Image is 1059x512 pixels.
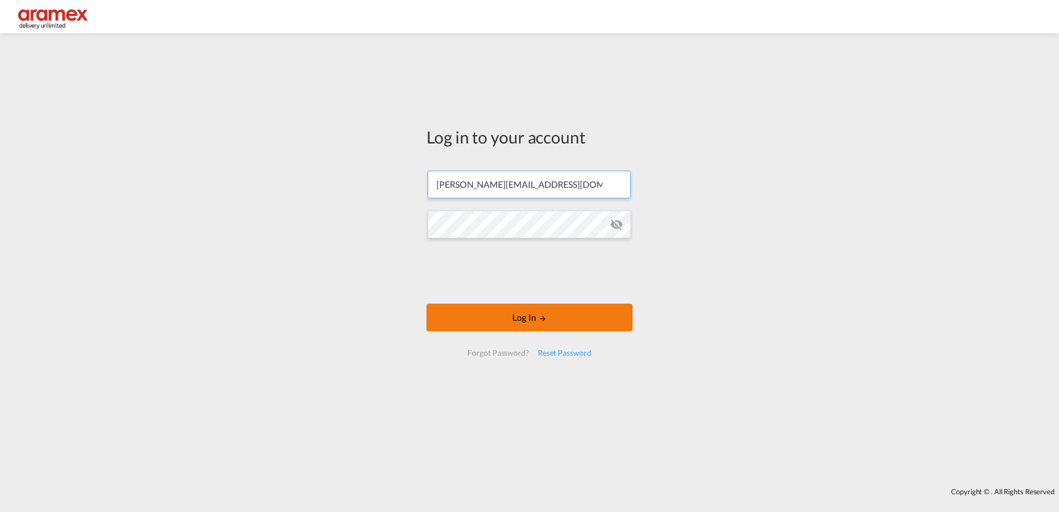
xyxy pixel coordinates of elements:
iframe: reCAPTCHA [445,249,614,293]
img: dca169e0c7e311edbe1137055cab269e.png [17,4,91,29]
div: Forgot Password? [463,343,533,363]
md-icon: icon-eye-off [610,218,623,231]
div: Reset Password [533,343,596,363]
input: Enter email/phone number [428,171,631,198]
button: LOGIN [426,304,633,331]
div: Log in to your account [426,125,633,149]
